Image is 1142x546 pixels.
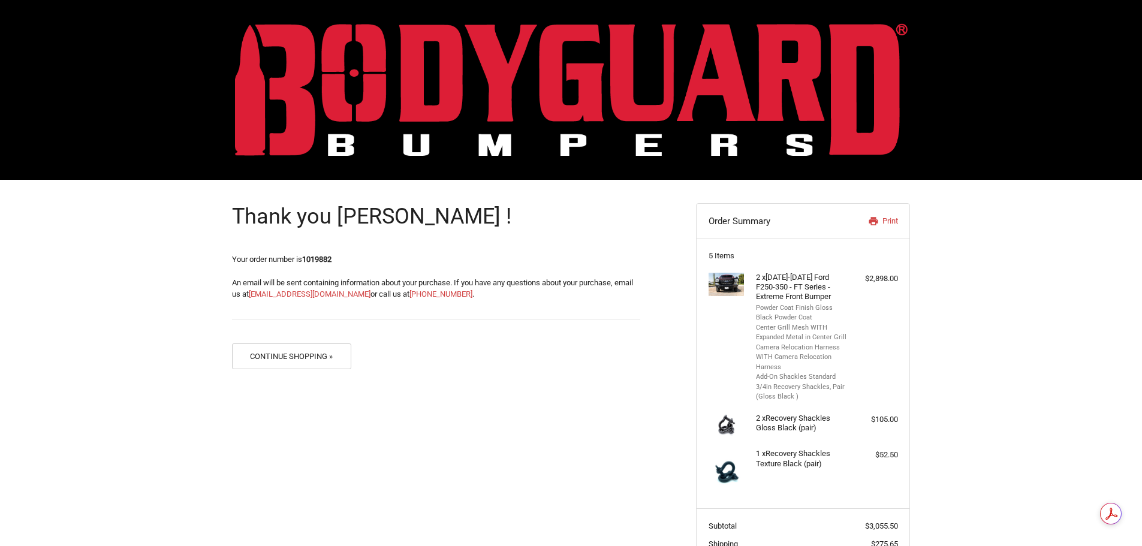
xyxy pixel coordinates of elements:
[756,323,848,343] li: Center Grill Mesh WITH Expanded Metal in Center Grill
[851,414,898,426] div: $105.00
[302,255,332,264] strong: 1019882
[756,303,848,323] li: Powder Coat Finish Gloss Black Powder Coat
[409,289,472,298] a: [PHONE_NUMBER]
[756,372,848,402] li: Add-On Shackles Standard 3/4in Recovery Shackles, Pair (Gloss Black )
[851,273,898,285] div: $2,898.00
[756,449,848,469] h4: 1 x Recovery Shackles Texture Black (pair)
[232,203,640,230] h1: Thank you [PERSON_NAME] !
[249,289,370,298] a: [EMAIL_ADDRESS][DOMAIN_NAME]
[756,343,848,373] li: Camera Relocation Harness WITH Camera Relocation Harness
[756,273,848,302] h4: 2 x [DATE]-[DATE] Ford F250-350 - FT Series - Extreme Front Bumper
[836,215,897,227] a: Print
[756,414,848,433] h4: 2 x Recovery Shackles Gloss Black (pair)
[235,23,908,156] img: BODYGUARD BUMPERS
[232,343,351,369] button: Continue Shopping »
[865,521,898,530] span: $3,055.50
[709,215,836,227] h3: Order Summary
[709,521,737,530] span: Subtotal
[232,255,332,264] span: Your order number is
[851,449,898,461] div: $52.50
[709,251,898,261] h3: 5 Items
[232,278,633,299] span: An email will be sent containing information about your purchase. If you have any questions about...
